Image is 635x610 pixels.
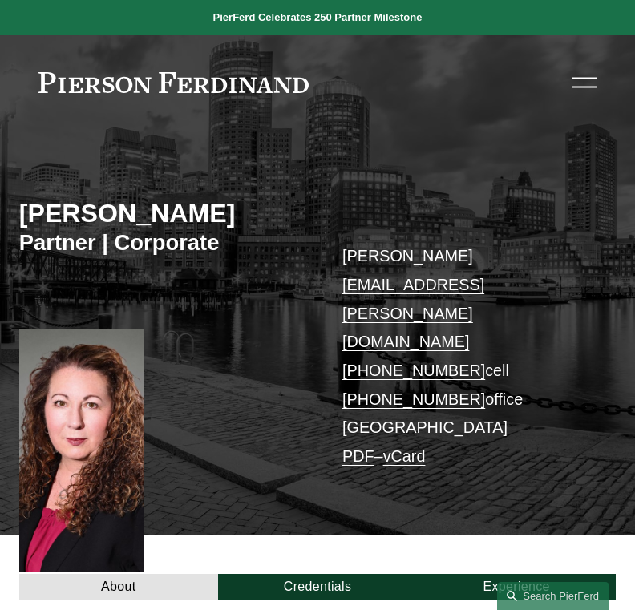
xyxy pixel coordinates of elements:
a: Search this site [497,582,609,610]
h2: [PERSON_NAME] [19,198,317,229]
a: PDF [342,447,374,465]
a: [PHONE_NUMBER] [342,362,485,379]
a: Experience [417,574,616,600]
p: cell office [GEOGRAPHIC_DATA] – [342,242,591,471]
h3: Partner | Corporate [19,229,317,257]
a: Credentials [218,574,417,600]
a: About [19,574,218,600]
a: [PERSON_NAME][EMAIL_ADDRESS][PERSON_NAME][DOMAIN_NAME] [342,247,484,350]
a: vCard [383,447,426,465]
a: [PHONE_NUMBER] [342,390,485,408]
